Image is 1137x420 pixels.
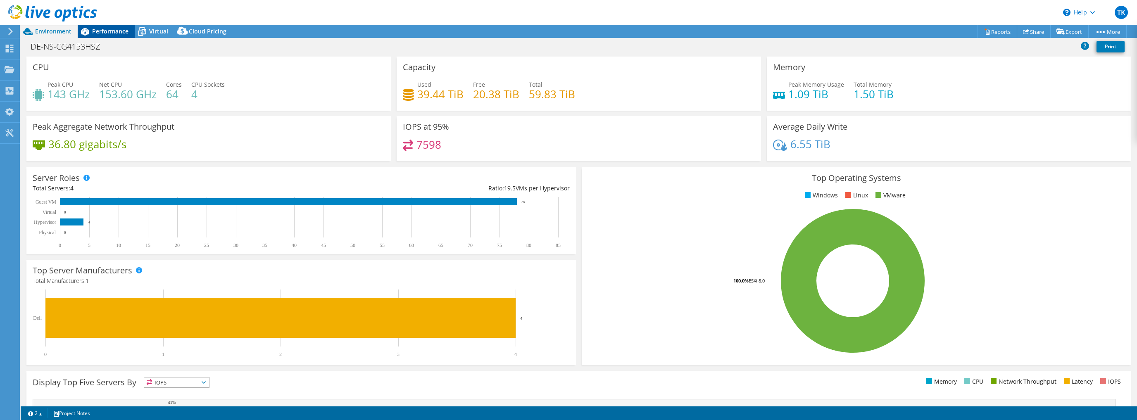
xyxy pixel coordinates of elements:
[116,242,121,248] text: 10
[145,242,150,248] text: 15
[514,351,517,357] text: 4
[99,81,122,88] span: Net CPU
[35,27,71,35] span: Environment
[843,191,868,200] li: Linux
[403,63,435,72] h3: Capacity
[803,191,838,200] li: Windows
[168,400,176,405] text: 41%
[403,122,449,131] h3: IOPS at 95%
[34,219,56,225] text: Hypervisor
[773,122,847,131] h3: Average Daily Write
[301,184,570,193] div: Ratio: VMs per Hypervisor
[33,184,301,193] div: Total Servers:
[1098,377,1121,386] li: IOPS
[39,230,56,235] text: Physical
[397,351,400,357] text: 3
[44,351,47,357] text: 0
[233,242,238,248] text: 30
[1062,377,1093,386] li: Latency
[520,316,523,320] text: 4
[504,184,516,192] span: 19.5
[854,90,894,99] h4: 1.50 TiB
[175,242,180,248] text: 20
[48,81,73,88] span: Peak CPU
[22,408,48,418] a: 2
[1088,25,1127,38] a: More
[27,42,113,51] h1: DE-NS-CG4153HSZ
[473,90,519,99] h4: 20.38 TiB
[788,81,844,88] span: Peak Memory Usage
[64,230,66,235] text: 0
[962,377,983,386] li: CPU
[790,140,830,149] h4: 6.55 TiB
[978,25,1017,38] a: Reports
[189,27,226,35] span: Cloud Pricing
[48,140,126,149] h4: 36.80 gigabits/s
[1097,41,1125,52] a: Print
[526,242,531,248] text: 80
[1017,25,1051,38] a: Share
[749,278,765,284] tspan: ESXi 8.0
[556,242,561,248] text: 85
[1115,6,1128,19] span: TK
[33,276,570,285] h4: Total Manufacturers:
[788,90,844,99] h4: 1.09 TiB
[33,122,174,131] h3: Peak Aggregate Network Throughput
[521,200,525,204] text: 78
[33,315,42,321] text: Dell
[417,81,431,88] span: Used
[321,242,326,248] text: 45
[588,173,1125,183] h3: Top Operating Systems
[162,351,164,357] text: 1
[468,242,473,248] text: 70
[70,184,74,192] span: 4
[64,210,66,214] text: 0
[380,242,385,248] text: 55
[191,90,225,99] h4: 4
[438,242,443,248] text: 65
[36,199,56,205] text: Guest VM
[989,377,1056,386] li: Network Throughput
[873,191,906,200] li: VMware
[86,277,89,285] span: 1
[166,90,182,99] h4: 64
[497,242,502,248] text: 75
[166,81,182,88] span: Cores
[48,90,90,99] h4: 143 GHz
[854,81,892,88] span: Total Memory
[473,81,485,88] span: Free
[33,173,80,183] h3: Server Roles
[773,63,805,72] h3: Memory
[733,278,749,284] tspan: 100.0%
[92,27,128,35] span: Performance
[191,81,225,88] span: CPU Sockets
[204,242,209,248] text: 25
[59,242,61,248] text: 0
[33,266,132,275] h3: Top Server Manufacturers
[144,377,209,387] span: IOPS
[88,242,90,248] text: 5
[149,27,168,35] span: Virtual
[529,90,575,99] h4: 59.83 TiB
[33,63,49,72] h3: CPU
[1063,9,1070,16] svg: \n
[409,242,414,248] text: 60
[88,220,90,224] text: 4
[924,377,957,386] li: Memory
[43,209,57,215] text: Virtual
[262,242,267,248] text: 35
[417,90,464,99] h4: 39.44 TiB
[292,242,297,248] text: 40
[1050,25,1089,38] a: Export
[48,408,96,418] a: Project Notes
[350,242,355,248] text: 50
[416,140,441,149] h4: 7598
[99,90,157,99] h4: 153.60 GHz
[529,81,542,88] span: Total
[279,351,282,357] text: 2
